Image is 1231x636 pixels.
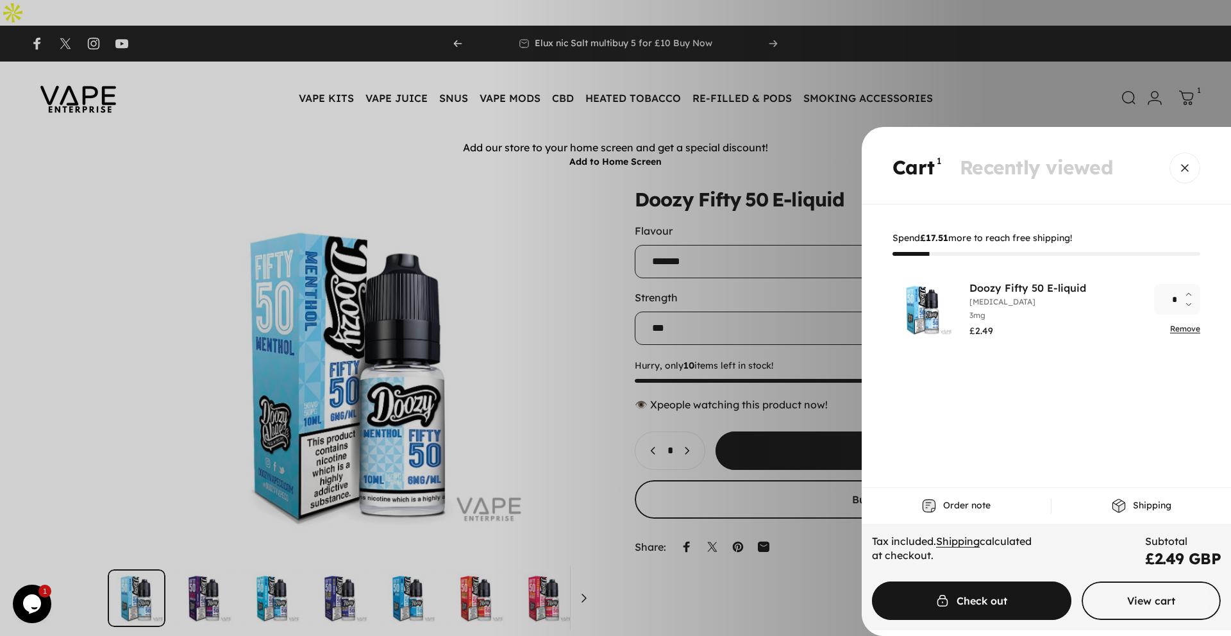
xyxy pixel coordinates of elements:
[960,155,1113,180] span: Recently viewed
[872,534,1041,566] div: Tax included. calculated at checkout.
[1185,284,1200,299] button: Increase quantity for Doozy Fifty 50 E-liquid
[960,158,1113,180] button: Recently viewed
[1145,534,1221,548] span: Subtotal
[1170,324,1200,333] a: Remove
[936,535,980,548] a: Shipping
[1169,153,1200,183] button: Close
[13,585,54,623] iframe: chat widget
[1154,284,1200,315] input: Quantity for Doozy Fifty 50 E-liquid
[969,324,1086,338] div: £2.49
[872,582,1071,620] button: Check out
[862,498,1051,514] button: Order note
[920,232,948,244] span: £17.51
[1145,551,1221,566] div: £2.49 GBP
[969,310,985,320] dd: 3mg
[1082,582,1221,620] a: View cart
[969,281,1086,294] a: Doozy Fifty 50 E-liquid
[892,233,1200,244] span: Spend more to reach free shipping!
[969,297,1035,306] dd: [MEDICAL_DATA]
[1185,299,1200,315] button: Decrease quantity for Doozy Fifty 50 E-liquid
[1133,500,1171,512] span: Shipping
[892,279,954,340] img: Doozy Fifty 50 E-liquid
[943,500,991,512] span: Order note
